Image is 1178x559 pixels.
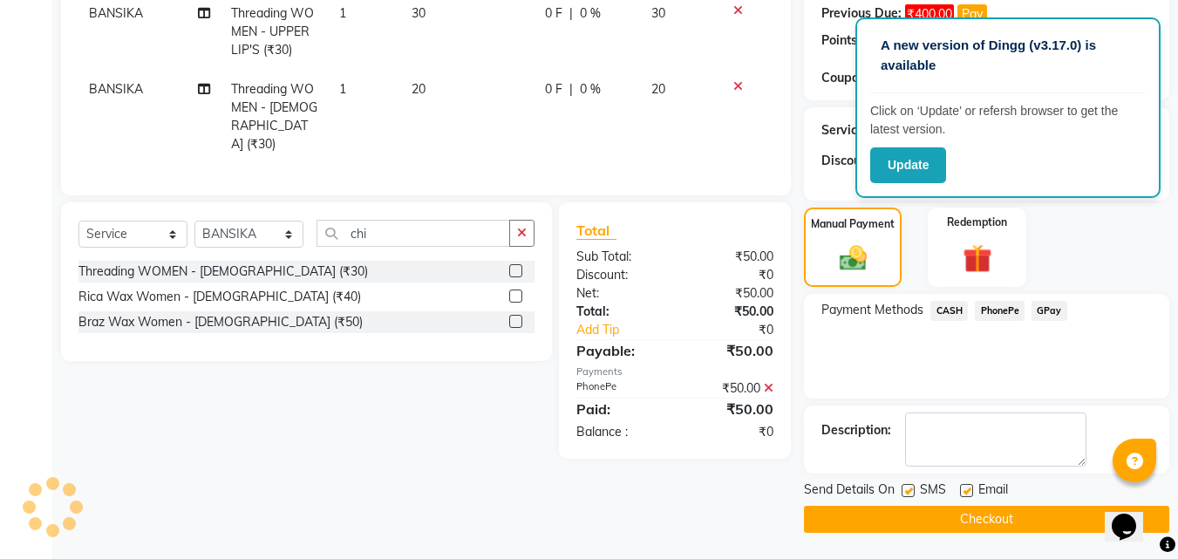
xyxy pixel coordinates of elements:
div: ₹50.00 [675,284,786,303]
span: | [569,4,573,23]
span: 0 % [580,4,601,23]
div: Rica Wax Women - [DEMOGRAPHIC_DATA] (₹40) [78,288,361,306]
span: GPay [1032,301,1067,321]
div: Sub Total: [563,248,675,266]
span: SMS [920,481,946,502]
span: 1 [339,81,346,97]
span: 0 F [545,80,562,99]
span: 1 [339,5,346,21]
span: ₹400.00 [905,4,954,24]
span: Threading WOMEN - [DEMOGRAPHIC_DATA] (₹30) [231,81,317,152]
label: Manual Payment [811,216,895,232]
iframe: chat widget [1105,489,1161,542]
div: ₹50.00 [675,303,786,321]
div: Payable: [563,340,675,361]
div: ₹50.00 [675,379,786,398]
div: ₹50.00 [675,399,786,419]
div: Previous Due: [821,4,902,24]
div: Braz Wax Women - [DEMOGRAPHIC_DATA] (₹50) [78,313,363,331]
div: Discount: [563,266,675,284]
span: BANSIKA [89,5,143,21]
div: Balance : [563,423,675,441]
span: 30 [412,5,426,21]
div: Total: [563,303,675,321]
div: Threading WOMEN - [DEMOGRAPHIC_DATA] (₹30) [78,262,368,281]
button: Update [870,147,946,183]
span: Total [576,222,616,240]
span: Email [978,481,1008,502]
span: | [569,80,573,99]
span: Payment Methods [821,301,923,319]
div: Points: [821,31,861,50]
div: ₹50.00 [675,340,786,361]
span: CASH [930,301,968,321]
a: Add Tip [563,321,693,339]
div: ₹0 [675,423,786,441]
div: Discount: [821,152,875,170]
span: PhonePe [975,301,1025,321]
div: Net: [563,284,675,303]
span: BANSIKA [89,81,143,97]
input: Search or Scan [317,220,510,247]
p: Click on ‘Update’ or refersh browser to get the latest version. [870,102,1146,139]
div: Service Total: [821,121,901,140]
span: Send Details On [804,481,895,502]
img: _gift.svg [954,241,1001,276]
button: Checkout [804,506,1169,533]
div: Paid: [563,399,675,419]
span: 30 [651,5,665,21]
div: ₹0 [675,266,786,284]
div: Coupon Code [821,69,931,87]
div: Payments [576,365,773,379]
div: ₹50.00 [675,248,786,266]
span: 0 F [545,4,562,23]
button: Pay [957,4,987,24]
span: Threading WOMEN - UPPER LIP'S (₹30) [231,5,314,58]
img: _cash.svg [831,242,875,274]
p: A new version of Dingg (v3.17.0) is available [881,36,1135,75]
div: PhonePe [563,379,675,398]
span: 0 % [580,80,601,99]
div: Description: [821,421,891,440]
div: ₹0 [694,321,787,339]
label: Redemption [947,215,1007,230]
span: 20 [651,81,665,97]
span: 20 [412,81,426,97]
